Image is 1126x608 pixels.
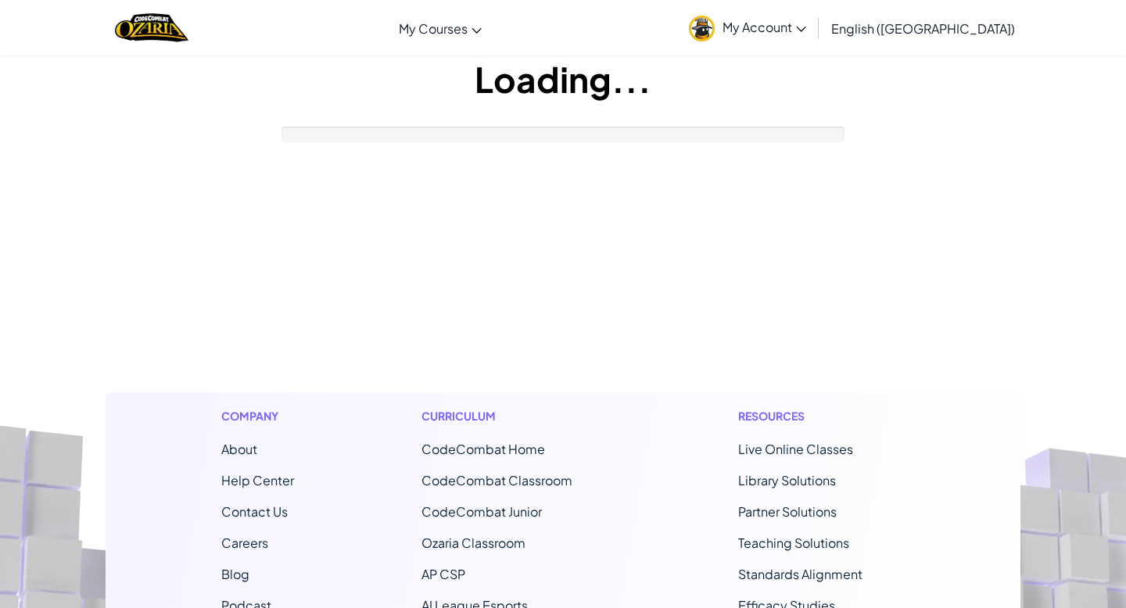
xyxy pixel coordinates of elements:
img: Home [115,12,188,44]
a: AP CSP [421,566,465,582]
a: CodeCombat Junior [421,503,542,520]
a: Partner Solutions [738,503,837,520]
a: Help Center [221,472,294,488]
a: CodeCombat Classroom [421,472,572,488]
a: Careers [221,535,268,551]
h1: Company [221,408,294,424]
a: Library Solutions [738,472,836,488]
span: My Courses [399,20,468,37]
h1: Resources [738,408,905,424]
a: About [221,441,257,457]
h1: Curriculum [421,408,611,424]
a: My Account [681,3,814,52]
a: Live Online Classes [738,441,853,457]
a: English ([GEOGRAPHIC_DATA]) [823,7,1023,49]
span: Contact Us [221,503,288,520]
span: CodeCombat Home [421,441,545,457]
span: English ([GEOGRAPHIC_DATA]) [831,20,1015,37]
a: Ozaria by CodeCombat logo [115,12,188,44]
a: Blog [221,566,249,582]
a: Ozaria Classroom [421,535,525,551]
a: Standards Alignment [738,566,862,582]
a: My Courses [391,7,489,49]
img: avatar [689,16,715,41]
span: My Account [723,19,806,35]
a: Teaching Solutions [738,535,849,551]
